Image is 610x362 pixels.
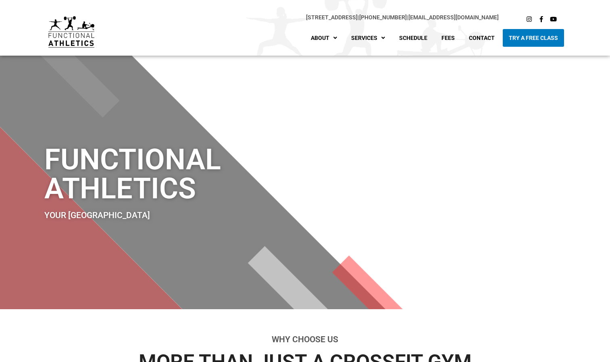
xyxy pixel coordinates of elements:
span: | [306,14,359,21]
h2: Your [GEOGRAPHIC_DATA] [44,211,354,220]
a: Schedule [393,29,433,47]
a: Try A Free Class [503,29,564,47]
a: [STREET_ADDRESS] [306,14,358,21]
a: Contact [463,29,501,47]
a: Services [345,29,391,47]
a: Fees [435,29,461,47]
a: [EMAIL_ADDRESS][DOMAIN_NAME] [408,14,499,21]
h1: Functional Athletics [44,145,354,203]
a: About [305,29,343,47]
a: [PHONE_NUMBER] [359,14,407,21]
h2: Why Choose Us [81,335,529,344]
img: default-logo [48,16,94,48]
p: | [110,13,499,22]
